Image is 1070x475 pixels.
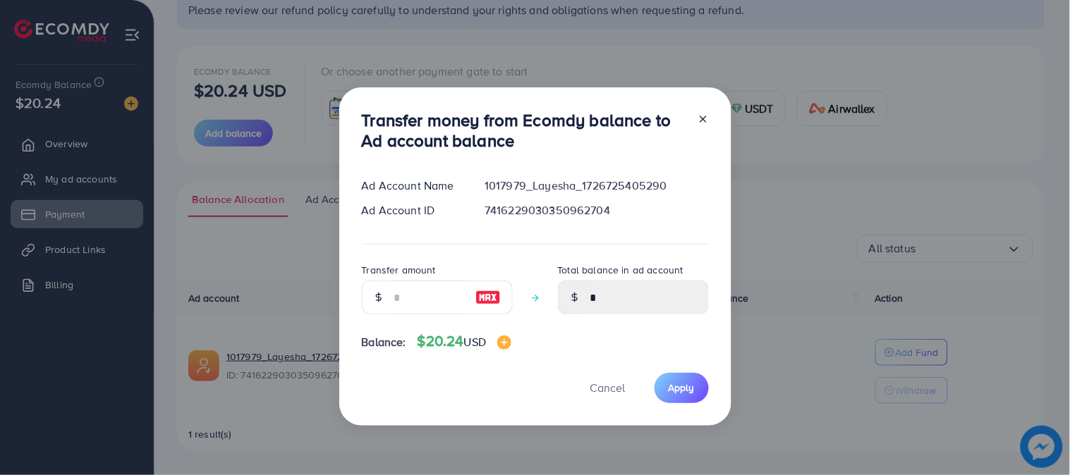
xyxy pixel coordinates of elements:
[655,373,709,403] button: Apply
[590,380,626,395] span: Cancel
[464,334,486,350] span: USD
[362,263,436,277] label: Transfer amount
[351,178,474,194] div: Ad Account Name
[669,381,695,395] span: Apply
[473,178,719,194] div: 1017979_Layesha_1726725405290
[475,289,501,306] img: image
[362,334,406,350] span: Balance:
[362,110,686,151] h3: Transfer money from Ecomdy balance to Ad account balance
[497,335,511,350] img: image
[418,333,511,350] h4: $20.24
[558,263,683,277] label: Total balance in ad account
[473,202,719,218] div: 7416229030350962704
[351,202,474,218] div: Ad Account ID
[573,373,643,403] button: Cancel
